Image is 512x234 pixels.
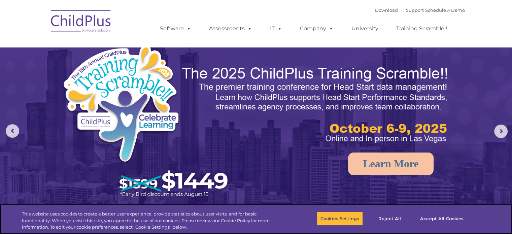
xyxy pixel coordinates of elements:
[47,5,115,39] img: ChildPlus by Procare Solutions
[293,22,340,35] a: Company
[345,22,385,35] a: University
[348,153,434,175] a: Learn More
[375,7,465,13] font: |
[94,72,122,77] span: Phone number
[425,7,465,13] a: Schedule A Demo
[317,211,363,226] button: Cookies Settings
[22,211,282,231] div: This website uses cookies to create a better user experience, provide statistics about user visit...
[494,211,509,226] button: Close
[94,44,114,49] span: Last name
[202,22,259,35] a: Assessments
[263,22,289,35] a: IT
[406,7,424,13] a: Support
[389,22,454,35] a: Training Scramble!!
[416,211,467,226] button: Accept All Cookies
[375,7,398,13] a: Download
[153,22,198,35] a: Software
[369,211,411,226] button: Reject All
